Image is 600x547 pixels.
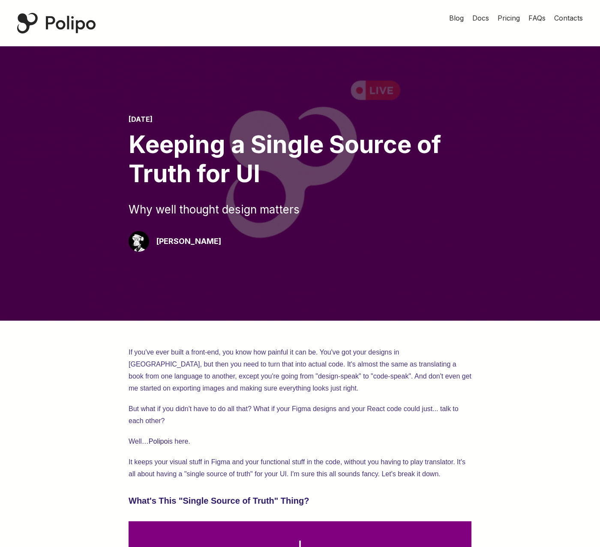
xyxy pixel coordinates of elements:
a: Blog [449,13,464,23]
span: Contacts [554,14,583,22]
a: FAQs [528,13,546,23]
time: [DATE] [129,115,153,123]
span: Pricing [498,14,520,22]
div: [PERSON_NAME] [156,235,221,247]
span: FAQs [528,14,546,22]
div: Why well thought design matters [129,202,471,217]
a: Docs [472,13,489,23]
div: Keeping a Single Source of Truth for UI [129,130,471,188]
span: Blog [449,14,464,22]
a: Polipo [149,438,168,445]
h3: What's This "Single Source of Truth" Thing? [129,494,471,508]
p: Well… is here. [129,436,471,448]
img: jeremy daniels [129,231,149,252]
p: It keeps your visual stuff in Figma and your functional stuff in the code, without you having to ... [129,456,471,480]
p: But what if you didn't have to do all that? What if your Figma designs and your React code could ... [129,403,471,427]
a: Contacts [554,13,583,23]
p: If you've ever built a front-end, you know how painful it can be. You've got your designs in [GEO... [129,346,471,394]
a: Pricing [498,13,520,23]
span: Docs [472,14,489,22]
